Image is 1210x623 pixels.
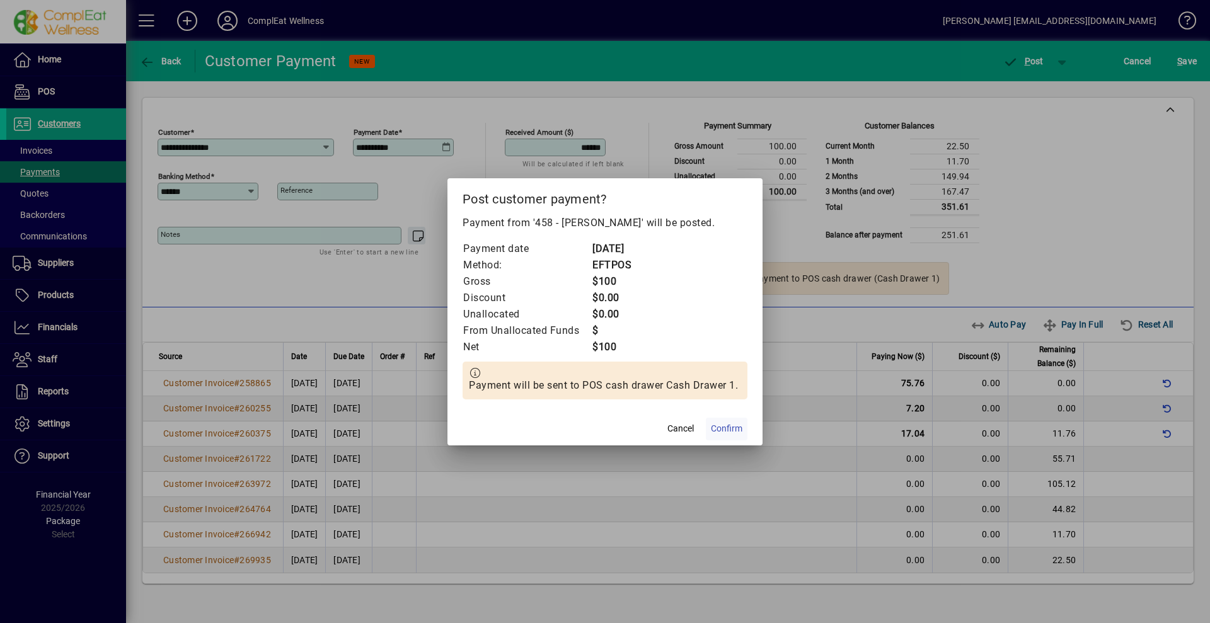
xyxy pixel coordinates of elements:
td: $0.00 [592,290,642,306]
span: Confirm [711,422,742,435]
td: $100 [592,273,642,290]
h2: Post customer payment? [447,178,763,215]
button: Confirm [706,418,747,440]
td: [DATE] [592,241,642,257]
td: $100 [592,339,642,355]
td: Gross [463,273,592,290]
td: Discount [463,290,592,306]
td: $ [592,323,642,339]
td: From Unallocated Funds [463,323,592,339]
td: Unallocated [463,306,592,323]
td: Payment date [463,241,592,257]
span: Cancel [667,422,694,435]
p: Payment from '458 - [PERSON_NAME]' will be posted. [463,215,747,231]
span: Payment will be sent to POS cash drawer Cash Drawer 1. [469,378,738,393]
td: Net [463,339,592,355]
button: Cancel [660,418,701,440]
td: Method: [463,257,592,273]
td: EFTPOS [592,257,642,273]
td: $0.00 [592,306,642,323]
